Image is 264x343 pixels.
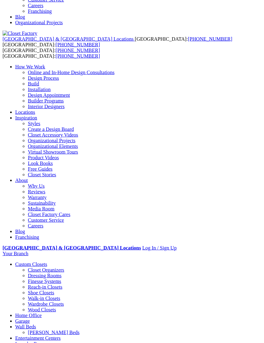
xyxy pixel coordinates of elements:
[28,104,65,109] a: Interior Designers
[28,206,54,211] a: Media Room
[28,217,64,223] a: Customer Service
[3,48,100,59] span: [GEOGRAPHIC_DATA]: [GEOGRAPHIC_DATA]:
[15,262,47,267] a: Custom Closets
[15,313,42,318] a: Home Office
[3,36,232,47] span: [GEOGRAPHIC_DATA]: [GEOGRAPHIC_DATA]:
[28,87,51,92] a: Installation
[3,245,141,251] a: [GEOGRAPHIC_DATA] & [GEOGRAPHIC_DATA] Locations
[28,200,56,206] a: Sustainability
[15,178,28,183] a: About
[28,183,45,189] a: Why Us
[28,121,40,126] a: Styles
[3,36,134,42] span: [GEOGRAPHIC_DATA] & [GEOGRAPHIC_DATA] Locations
[28,144,78,149] a: Organizational Elements
[28,75,59,81] a: Design Process
[28,284,62,290] a: Reach-in Closets
[28,155,59,160] a: Product Videos
[28,267,64,273] a: Closet Organizers
[28,296,60,301] a: Walk-in Closets
[28,273,61,278] a: Dressing Rooms
[56,53,100,59] a: [PHONE_NUMBER]
[28,92,70,98] a: Design Appointment
[15,20,63,25] a: Organizational Projects
[28,290,54,295] a: Shoe Closets
[28,138,75,143] a: Organizational Projects
[28,132,78,138] a: Closet Accessory Videos
[28,212,70,217] a: Closet Factory Cares
[28,307,56,312] a: Wood Closets
[3,31,37,36] img: Closet Factory
[188,36,232,42] a: [PHONE_NUMBER]
[28,161,53,166] a: Look Books
[15,234,39,240] a: Franchising
[28,330,79,335] a: [PERSON_NAME] Beds
[3,36,135,42] a: [GEOGRAPHIC_DATA] & [GEOGRAPHIC_DATA] Locations
[15,229,25,234] a: Blog
[56,42,100,47] a: [PHONE_NUMBER]
[15,335,61,341] a: Entertainment Centers
[28,172,56,177] a: Closet Stories
[56,48,100,53] a: [PHONE_NUMBER]
[28,195,47,200] a: Warranty
[28,70,115,75] a: Online and In-Home Design Consultations
[28,223,43,228] a: Careers
[28,301,64,307] a: Wardrobe Closets
[15,115,37,121] a: Inspiration
[28,127,74,132] a: Create a Design Board
[28,81,39,86] a: Build
[15,64,45,69] a: How We Work
[28,98,64,103] a: Builder Programs
[28,149,78,155] a: Virtual Showroom Tours
[15,318,30,324] a: Garage
[28,189,45,194] a: Reviews
[15,109,35,115] a: Locations
[15,14,25,20] a: Blog
[3,251,28,256] a: Your Branch
[28,9,52,14] a: Franchising
[28,166,53,172] a: Free Guides
[28,3,43,8] a: Careers
[15,324,36,329] a: Wall Beds
[142,245,176,251] a: Log In / Sign Up
[28,279,61,284] a: Finesse Systems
